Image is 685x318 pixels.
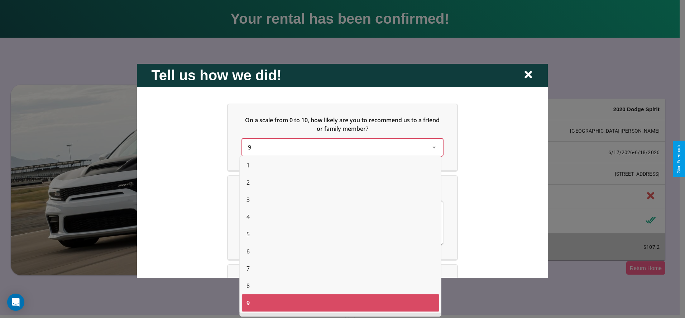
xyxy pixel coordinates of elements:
[241,157,439,174] div: 1
[241,294,439,312] div: 9
[245,116,441,132] span: On a scale from 0 to 10, how likely are you to recommend us to a friend or family member?
[246,230,250,238] span: 5
[676,144,681,174] div: Give Feedback
[246,299,250,307] span: 9
[151,67,282,83] h2: Tell us how we did!
[241,243,439,260] div: 6
[241,277,439,294] div: 8
[246,178,250,187] span: 2
[241,208,439,226] div: 4
[241,174,439,191] div: 2
[242,138,443,156] div: On a scale from 0 to 10, how likely are you to recommend us to a friend or family member?
[246,264,250,273] span: 7
[246,213,250,221] span: 4
[241,191,439,208] div: 3
[241,226,439,243] div: 5
[246,195,250,204] span: 3
[246,281,250,290] span: 8
[246,247,250,256] span: 6
[242,115,443,133] h5: On a scale from 0 to 10, how likely are you to recommend us to a friend or family member?
[7,294,24,311] div: Open Intercom Messenger
[241,260,439,277] div: 7
[246,161,250,170] span: 1
[248,143,251,151] span: 9
[228,104,457,170] div: On a scale from 0 to 10, how likely are you to recommend us to a friend or family member?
